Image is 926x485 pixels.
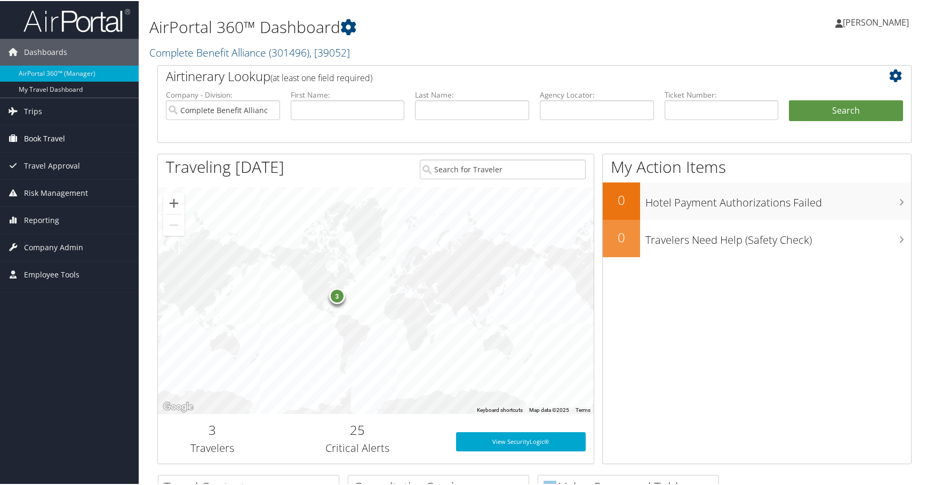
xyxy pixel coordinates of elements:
[603,181,911,219] a: 0Hotel Payment Authorizations Failed
[415,89,529,99] label: Last Name:
[24,233,83,260] span: Company Admin
[603,227,640,245] h2: 0
[149,44,350,59] a: Complete Benefit Alliance
[149,15,663,37] h1: AirPortal 360™ Dashboard
[329,287,345,303] div: 3
[645,189,911,209] h3: Hotel Payment Authorizations Failed
[161,399,196,413] a: Open this area in Google Maps (opens a new window)
[665,89,779,99] label: Ticket Number:
[270,71,372,83] span: (at least one field required)
[163,213,185,235] button: Zoom out
[835,5,920,37] a: [PERSON_NAME]
[166,89,280,99] label: Company - Division:
[309,44,350,59] span: , [ 39052 ]
[529,406,569,412] span: Map data ©2025
[843,15,909,27] span: [PERSON_NAME]
[789,99,903,121] button: Search
[269,44,309,59] span: ( 301496 )
[161,399,196,413] img: Google
[645,226,911,247] h3: Travelers Need Help (Safety Check)
[24,206,59,233] span: Reporting
[603,219,911,256] a: 0Travelers Need Help (Safety Check)
[24,124,65,151] span: Book Travel
[275,420,440,438] h2: 25
[163,192,185,213] button: Zoom in
[540,89,654,99] label: Agency Locator:
[420,158,585,178] input: Search for Traveler
[576,406,590,412] a: Terms (opens in new tab)
[603,190,640,208] h2: 0
[24,38,67,65] span: Dashboards
[24,260,79,287] span: Employee Tools
[291,89,405,99] label: First Name:
[23,7,130,32] img: airportal-logo.png
[477,406,523,413] button: Keyboard shortcuts
[24,152,80,178] span: Travel Approval
[166,420,259,438] h2: 3
[603,155,911,177] h1: My Action Items
[166,155,284,177] h1: Traveling [DATE]
[166,440,259,455] h3: Travelers
[275,440,440,455] h3: Critical Alerts
[166,66,840,84] h2: Airtinerary Lookup
[456,431,585,450] a: View SecurityLogic®
[24,97,42,124] span: Trips
[24,179,88,205] span: Risk Management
